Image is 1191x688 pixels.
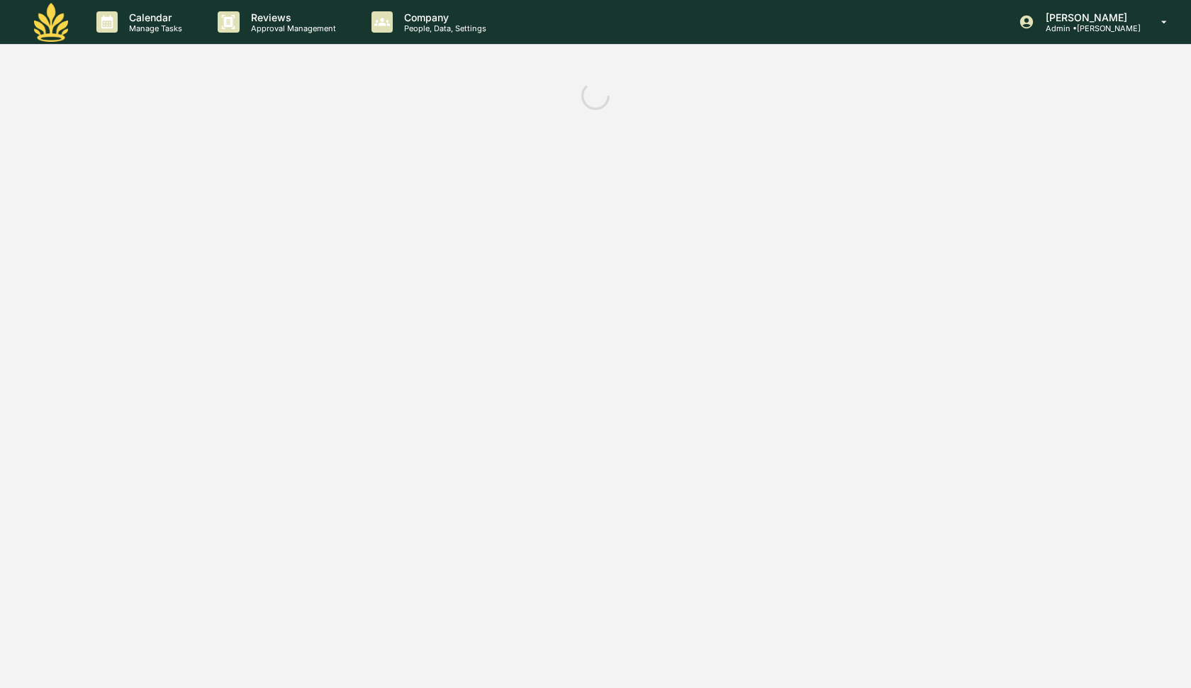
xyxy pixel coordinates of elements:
[34,3,68,42] img: logo
[118,23,189,33] p: Manage Tasks
[1034,11,1141,23] p: [PERSON_NAME]
[240,11,343,23] p: Reviews
[393,23,493,33] p: People, Data, Settings
[118,11,189,23] p: Calendar
[240,23,343,33] p: Approval Management
[393,11,493,23] p: Company
[1034,23,1141,33] p: Admin • [PERSON_NAME]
